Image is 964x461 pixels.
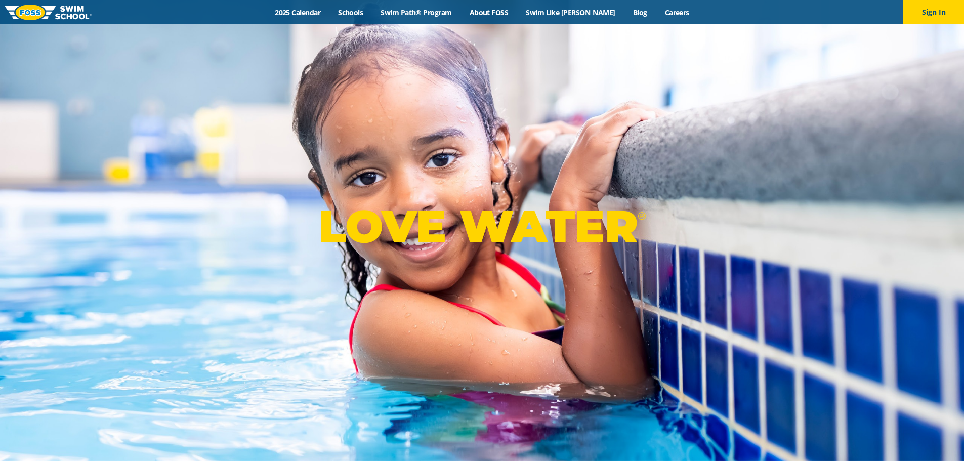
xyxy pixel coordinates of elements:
img: FOSS Swim School Logo [5,5,92,20]
sup: ® [638,209,646,222]
a: 2025 Calendar [266,8,329,17]
a: Careers [656,8,698,17]
a: Blog [624,8,656,17]
a: Swim Like [PERSON_NAME] [517,8,624,17]
a: Swim Path® Program [372,8,460,17]
p: LOVE WATER [318,199,646,254]
a: Schools [329,8,372,17]
a: About FOSS [460,8,517,17]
